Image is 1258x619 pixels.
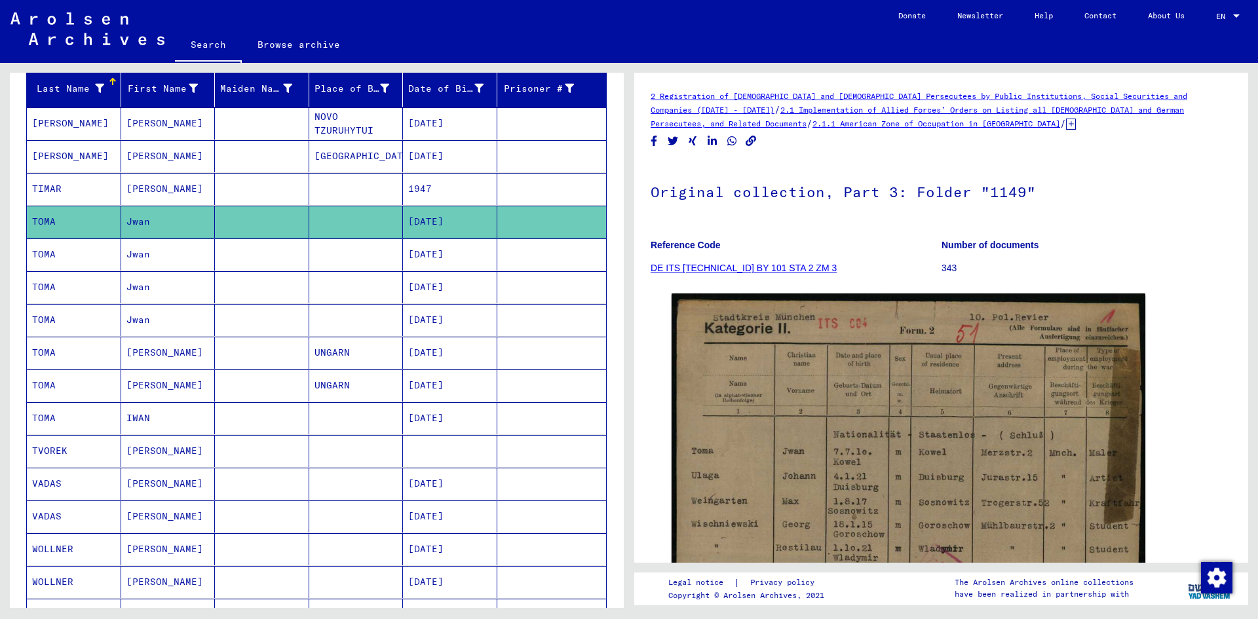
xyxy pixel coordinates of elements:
[121,533,216,565] mat-cell: [PERSON_NAME]
[175,29,242,63] a: Search
[408,82,484,96] div: Date of Birth
[651,105,1184,128] a: 2.1 Implementation of Allied Forces’ Orders on Listing all [DEMOGRAPHIC_DATA] and German Persecut...
[1185,572,1234,605] img: yv_logo.png
[220,82,292,96] div: Maiden Name
[121,369,216,402] mat-cell: [PERSON_NAME]
[744,133,758,149] button: Copy link
[27,238,121,271] mat-cell: TOMA
[121,566,216,598] mat-cell: [PERSON_NAME]
[651,240,721,250] b: Reference Code
[121,500,216,533] mat-cell: [PERSON_NAME]
[403,468,497,500] mat-cell: [DATE]
[668,576,830,590] div: |
[121,468,216,500] mat-cell: [PERSON_NAME]
[215,70,309,107] mat-header-cell: Maiden Name
[740,576,830,590] a: Privacy policy
[309,70,404,107] mat-header-cell: Place of Birth
[403,70,497,107] mat-header-cell: Date of Birth
[955,576,1134,588] p: The Arolsen Archives online collections
[706,133,719,149] button: Share on LinkedIn
[651,91,1187,115] a: 2 Registration of [DEMOGRAPHIC_DATA] and [DEMOGRAPHIC_DATA] Persecutees by Public Institutions, S...
[403,337,497,369] mat-cell: [DATE]
[121,304,216,336] mat-cell: Jwan
[403,173,497,205] mat-cell: 1947
[686,133,700,149] button: Share on Xing
[309,369,404,402] mat-cell: UNGARN
[668,590,830,601] p: Copyright © Arolsen Archives, 2021
[27,173,121,205] mat-cell: TIMAR
[666,133,680,149] button: Share on Twitter
[651,263,837,273] a: DE ITS [TECHNICAL_ID] BY 101 STA 2 ZM 3
[1200,561,1232,593] div: Change consent
[27,70,121,107] mat-header-cell: Last Name
[503,78,591,99] div: Prisoner #
[27,500,121,533] mat-cell: VADAS
[403,238,497,271] mat-cell: [DATE]
[309,107,404,140] mat-cell: NOVO TZURUHYTUI
[27,468,121,500] mat-cell: VADAS
[314,78,406,99] div: Place of Birth
[1060,117,1066,129] span: /
[497,70,607,107] mat-header-cell: Prisoner #
[27,271,121,303] mat-cell: TOMA
[812,119,1060,128] a: 2.1.1 American Zone of Occupation in [GEOGRAPHIC_DATA]
[27,107,121,140] mat-cell: [PERSON_NAME]
[774,103,780,115] span: /
[242,29,356,60] a: Browse archive
[1201,562,1232,593] img: Change consent
[403,566,497,598] mat-cell: [DATE]
[807,117,812,129] span: /
[27,435,121,467] mat-cell: TVOREK
[27,402,121,434] mat-cell: TOMA
[121,206,216,238] mat-cell: Jwan
[668,576,734,590] a: Legal notice
[32,82,104,96] div: Last Name
[121,70,216,107] mat-header-cell: First Name
[403,304,497,336] mat-cell: [DATE]
[126,82,199,96] div: First Name
[725,133,739,149] button: Share on WhatsApp
[27,369,121,402] mat-cell: TOMA
[121,107,216,140] mat-cell: [PERSON_NAME]
[10,12,164,45] img: Arolsen_neg.svg
[27,140,121,172] mat-cell: [PERSON_NAME]
[647,133,661,149] button: Share on Facebook
[126,78,215,99] div: First Name
[121,337,216,369] mat-cell: [PERSON_NAME]
[403,140,497,172] mat-cell: [DATE]
[942,261,1232,275] p: 343
[121,238,216,271] mat-cell: Jwan
[309,337,404,369] mat-cell: UNGARN
[651,162,1232,219] h1: Original collection, Part 3: Folder "1149"
[121,140,216,172] mat-cell: [PERSON_NAME]
[27,337,121,369] mat-cell: TOMA
[403,369,497,402] mat-cell: [DATE]
[27,304,121,336] mat-cell: TOMA
[27,206,121,238] mat-cell: TOMA
[403,206,497,238] mat-cell: [DATE]
[121,271,216,303] mat-cell: Jwan
[403,402,497,434] mat-cell: [DATE]
[955,588,1134,600] p: have been realized in partnership with
[1216,12,1230,21] span: EN
[121,435,216,467] mat-cell: [PERSON_NAME]
[32,78,121,99] div: Last Name
[27,566,121,598] mat-cell: WOLLNER
[314,82,390,96] div: Place of Birth
[220,78,309,99] div: Maiden Name
[403,533,497,565] mat-cell: [DATE]
[403,500,497,533] mat-cell: [DATE]
[121,402,216,434] mat-cell: IWAN
[408,78,500,99] div: Date of Birth
[503,82,575,96] div: Prisoner #
[403,107,497,140] mat-cell: [DATE]
[309,140,404,172] mat-cell: [GEOGRAPHIC_DATA]
[403,271,497,303] mat-cell: [DATE]
[121,173,216,205] mat-cell: [PERSON_NAME]
[942,240,1039,250] b: Number of documents
[27,533,121,565] mat-cell: WOLLNER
